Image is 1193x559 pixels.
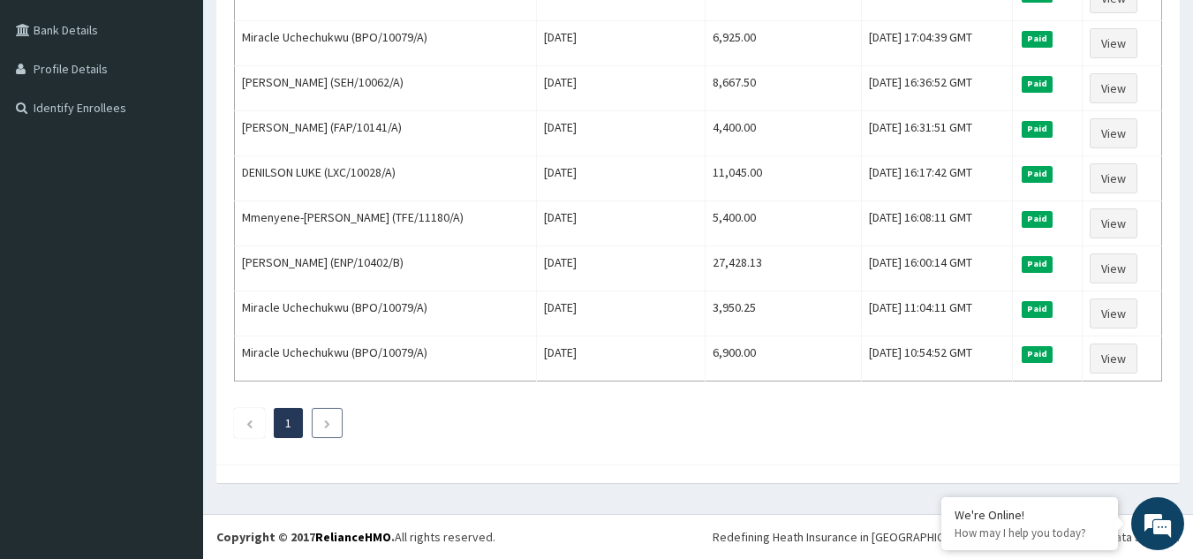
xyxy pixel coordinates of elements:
[1090,73,1137,103] a: View
[235,111,537,156] td: [PERSON_NAME] (FAP/10141/A)
[1090,163,1137,193] a: View
[705,246,861,291] td: 27,428.13
[1022,301,1053,317] span: Paid
[955,525,1105,540] p: How may I help you today?
[1090,298,1137,329] a: View
[705,21,861,66] td: 6,925.00
[536,156,705,201] td: [DATE]
[705,201,861,246] td: 5,400.00
[1090,344,1137,374] a: View
[235,21,537,66] td: Miracle Uchechukwu (BPO/10079/A)
[1022,211,1053,227] span: Paid
[1022,121,1053,137] span: Paid
[203,514,1193,559] footer: All rights reserved.
[1090,208,1137,238] a: View
[1022,31,1053,47] span: Paid
[216,529,395,545] strong: Copyright © 2017 .
[290,9,332,51] div: Minimize live chat window
[235,246,537,291] td: [PERSON_NAME] (ENP/10402/B)
[1022,256,1053,272] span: Paid
[285,415,291,431] a: Page 1 is your current page
[536,201,705,246] td: [DATE]
[705,111,861,156] td: 4,400.00
[861,66,1012,111] td: [DATE] 16:36:52 GMT
[235,336,537,381] td: Miracle Uchechukwu (BPO/10079/A)
[861,156,1012,201] td: [DATE] 16:17:42 GMT
[1090,253,1137,283] a: View
[536,21,705,66] td: [DATE]
[536,291,705,336] td: [DATE]
[235,156,537,201] td: DENILSON LUKE (LXC/10028/A)
[861,111,1012,156] td: [DATE] 16:31:51 GMT
[9,372,336,434] textarea: Type your message and hit 'Enter'
[323,415,331,431] a: Next page
[102,167,244,345] span: We're online!
[1090,28,1137,58] a: View
[713,528,1180,546] div: Redefining Heath Insurance in [GEOGRAPHIC_DATA] using Telemedicine and Data Science!
[315,529,391,545] a: RelianceHMO
[536,336,705,381] td: [DATE]
[235,291,537,336] td: Miracle Uchechukwu (BPO/10079/A)
[1022,346,1053,362] span: Paid
[1022,76,1053,92] span: Paid
[1090,118,1137,148] a: View
[861,246,1012,291] td: [DATE] 16:00:14 GMT
[536,66,705,111] td: [DATE]
[861,336,1012,381] td: [DATE] 10:54:52 GMT
[705,291,861,336] td: 3,950.25
[861,291,1012,336] td: [DATE] 11:04:11 GMT
[536,246,705,291] td: [DATE]
[705,66,861,111] td: 8,667.50
[235,66,537,111] td: [PERSON_NAME] (SEH/10062/A)
[536,111,705,156] td: [DATE]
[1022,166,1053,182] span: Paid
[92,99,297,122] div: Chat with us now
[245,415,253,431] a: Previous page
[861,21,1012,66] td: [DATE] 17:04:39 GMT
[33,88,72,132] img: d_794563401_company_1708531726252_794563401
[705,156,861,201] td: 11,045.00
[861,201,1012,246] td: [DATE] 16:08:11 GMT
[705,336,861,381] td: 6,900.00
[235,201,537,246] td: Mmenyene-[PERSON_NAME] (TFE/11180/A)
[955,507,1105,523] div: We're Online!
